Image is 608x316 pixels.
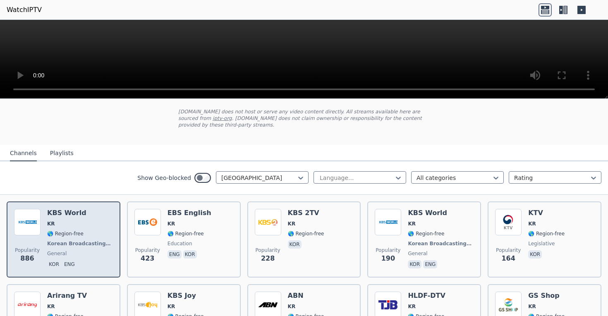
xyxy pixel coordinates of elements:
h6: KBS World [47,209,113,217]
button: Playlists [50,146,74,161]
span: education [168,240,192,247]
p: eng [423,260,437,268]
span: Korean Broadcasting System [408,240,472,247]
span: Korean Broadcasting System [47,240,111,247]
span: 🌎 Region-free [528,230,565,237]
h6: ABN [288,292,324,300]
span: Popularity [256,247,280,254]
img: KBS 2TV [255,209,281,235]
span: KR [408,220,416,227]
span: 228 [261,254,275,263]
span: 🌎 Region-free [288,230,324,237]
h6: KBS Joy [168,292,204,300]
span: 🌎 Region-free [168,230,204,237]
span: Popularity [15,247,40,254]
span: 190 [381,254,395,263]
span: KR [288,220,296,227]
span: Popularity [135,247,160,254]
p: eng [62,260,77,268]
p: kor [183,250,197,259]
img: KBS World [375,209,401,235]
span: 🌎 Region-free [47,230,84,237]
h6: KTV [528,209,565,217]
span: KR [168,303,175,310]
h6: KBS 2TV [288,209,324,217]
p: kor [408,260,421,268]
h6: KBS World [408,209,474,217]
span: 🌎 Region-free [408,230,444,237]
span: 164 [501,254,515,263]
span: 423 [141,254,154,263]
p: [DOMAIN_NAME] does not host or serve any video content directly. All streams available here are s... [178,108,430,128]
span: Popularity [496,247,521,254]
p: eng [168,250,182,259]
span: legislative [528,240,555,247]
span: 886 [20,254,34,263]
img: EBS English [134,209,161,235]
img: KTV [495,209,522,235]
span: KR [168,220,175,227]
h6: Arirang TV [47,292,87,300]
button: Channels [10,146,37,161]
h6: GS Shop [528,292,565,300]
a: WatchIPTV [7,5,42,15]
p: kor [288,240,302,249]
span: KR [528,303,536,310]
span: KR [408,303,416,310]
span: general [47,250,67,257]
span: KR [528,220,536,227]
p: kor [47,260,61,268]
h6: HLDF-DTV [408,292,445,300]
img: KBS World [14,209,41,235]
span: KR [47,220,55,227]
span: general [408,250,427,257]
a: iptv-org [213,115,232,121]
span: Popularity [376,247,400,254]
span: KR [47,303,55,310]
label: Show Geo-blocked [137,174,191,182]
p: kor [528,250,542,259]
span: KR [288,303,296,310]
h6: EBS English [168,209,211,217]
